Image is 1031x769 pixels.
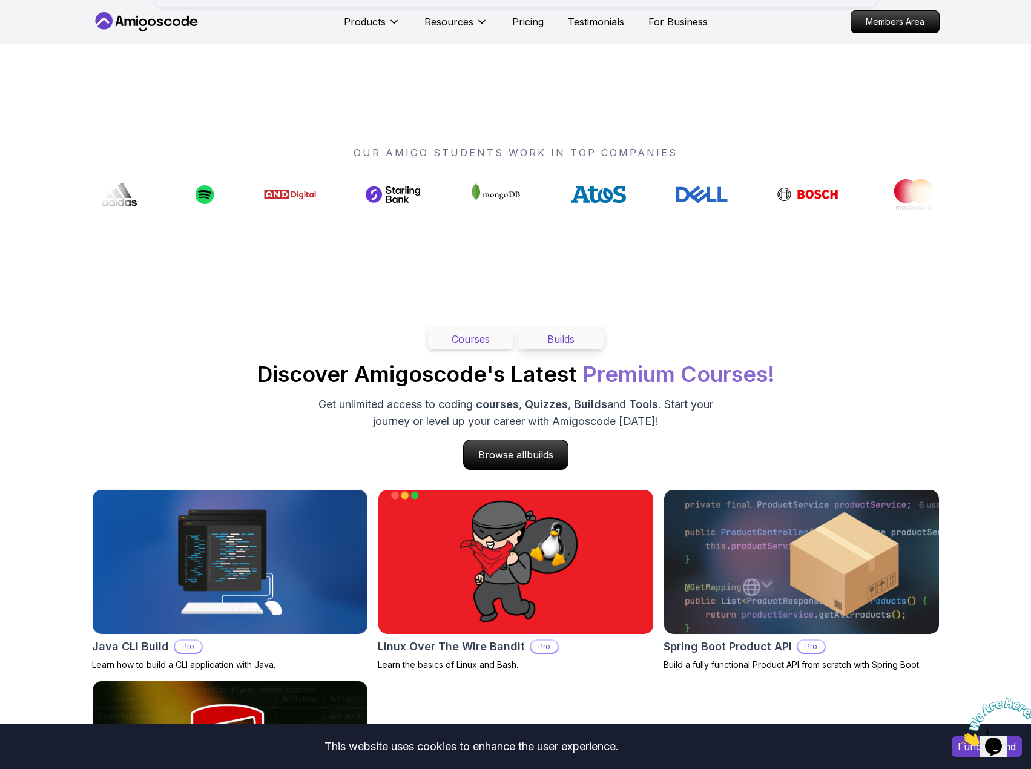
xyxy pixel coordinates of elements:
[312,396,719,430] p: Get unlimited access to coding , , and . Start your journey or level up your career with Amigosco...
[568,15,624,29] a: Testimonials
[257,362,775,386] h2: Discover Amigoscode's Latest
[428,329,513,349] button: Courses
[92,638,169,655] h2: Java CLI Build
[175,641,202,653] p: Pro
[463,440,568,470] a: Browse allbuilds
[956,693,1031,751] iframe: chat widget
[424,15,488,39] button: Resources
[798,641,825,653] p: Pro
[531,641,558,653] p: Pro
[582,361,775,388] span: Premium Courses!
[952,736,1022,757] button: Accept cookies
[851,10,940,33] a: Members Area
[464,440,568,469] p: Browse all
[574,398,607,411] span: Builds
[92,145,940,160] p: OUR AMIGO STUDENTS WORK IN TOP COMPANIES
[512,15,544,29] a: Pricing
[378,489,654,671] a: Linux Over The Wire Bandit cardLinux Over The Wire BanditProLearn the basics of Linux and Bash.
[527,449,553,461] span: builds
[664,638,792,655] h2: Spring Boot Product API
[476,398,519,411] span: courses
[851,11,939,33] p: Members Area
[518,329,604,349] button: Builds
[664,490,939,634] img: Spring Boot Product API card
[344,15,400,39] button: Products
[5,5,10,15] span: 1
[9,733,934,760] div: This website uses cookies to enhance the user experience.
[92,659,368,671] p: Learn how to build a CLI application with Java.
[629,398,658,411] span: Tools
[378,638,525,655] h2: Linux Over The Wire Bandit
[378,659,654,671] p: Learn the basics of Linux and Bash.
[525,398,568,411] span: Quizzes
[664,659,940,671] p: Build a fully functional Product API from scratch with Spring Boot.
[648,15,708,29] a: For Business
[344,15,386,29] p: Products
[378,490,653,634] img: Linux Over The Wire Bandit card
[664,489,940,671] a: Spring Boot Product API cardSpring Boot Product APIProBuild a fully functional Product API from s...
[424,15,473,29] p: Resources
[93,490,367,634] img: Java CLI Build card
[5,5,80,53] img: Chat attention grabber
[92,489,368,671] a: Java CLI Build cardJava CLI BuildProLearn how to build a CLI application with Java.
